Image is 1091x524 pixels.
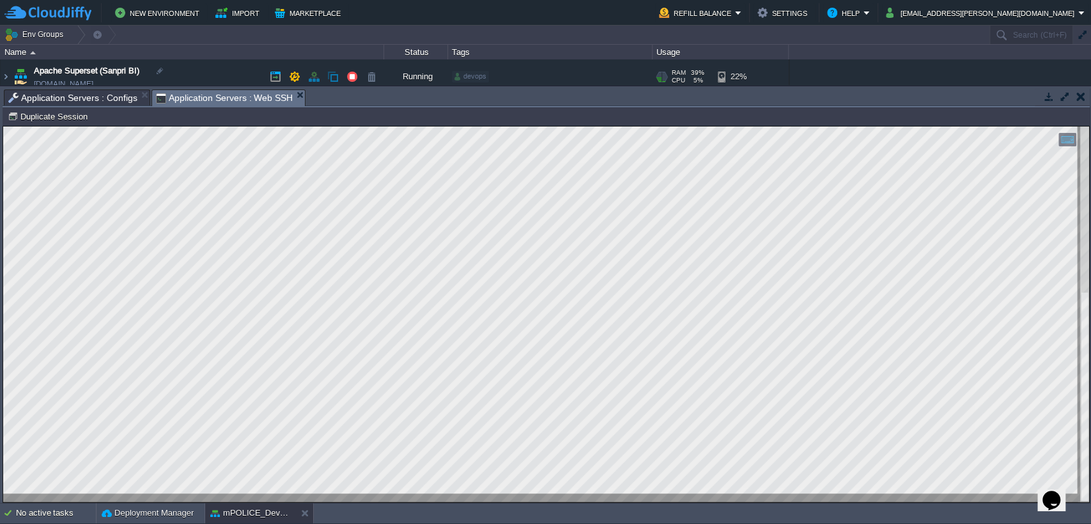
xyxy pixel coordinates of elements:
button: Settings [757,5,811,20]
button: Env Groups [4,26,68,43]
button: New Environment [115,5,203,20]
img: AMDAwAAAACH5BAEAAAAALAAAAAABAAEAAAICRAEAOw== [30,51,36,54]
div: No active tasks [16,503,96,523]
span: CPU [672,77,685,84]
div: devops [452,71,489,82]
img: CloudJiffy [4,5,91,21]
div: Name [1,45,383,59]
div: Running [384,59,448,94]
button: mPOLICE_Dev_App [210,507,291,520]
button: Deployment Manager [102,507,194,520]
button: Help [827,5,863,20]
img: AMDAwAAAACH5BAEAAAAALAAAAAABAAEAAAICRAEAOw== [1,59,11,94]
iframe: chat widget [1037,473,1078,511]
img: AMDAwAAAACH5BAEAAAAALAAAAAABAAEAAAICRAEAOw== [12,59,29,94]
span: RAM [672,69,686,77]
div: 22% [718,59,759,94]
span: 5% [690,77,703,84]
button: Import [215,5,263,20]
span: Application Servers : Configs [8,90,137,105]
a: [DOMAIN_NAME] [34,77,93,90]
div: Status [385,45,447,59]
button: Marketplace [275,5,344,20]
span: 39% [691,69,704,77]
button: Duplicate Session [8,111,91,122]
button: Refill Balance [659,5,735,20]
div: Tags [449,45,652,59]
span: Application Servers : Web SSH [156,90,293,106]
div: Usage [653,45,788,59]
a: Apache Superset (Sanpri BI) [34,65,139,77]
button: [EMAIL_ADDRESS][PERSON_NAME][DOMAIN_NAME] [886,5,1078,20]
